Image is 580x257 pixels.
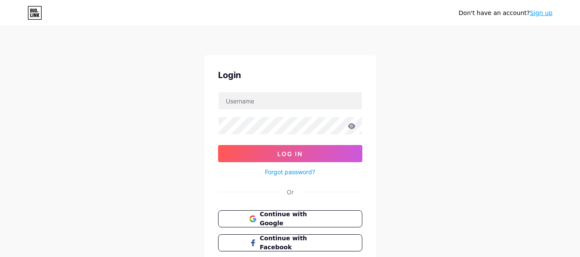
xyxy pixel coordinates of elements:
a: Sign up [530,9,553,16]
button: Log In [218,145,362,162]
div: Login [218,69,362,82]
button: Continue with Facebook [218,234,362,251]
input: Username [219,92,362,109]
button: Continue with Google [218,210,362,227]
span: Continue with Google [260,210,331,228]
a: Forgot password? [265,167,315,176]
div: Don't have an account? [459,9,553,18]
span: Log In [277,150,303,157]
span: Continue with Facebook [260,234,331,252]
div: Or [287,187,294,197]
